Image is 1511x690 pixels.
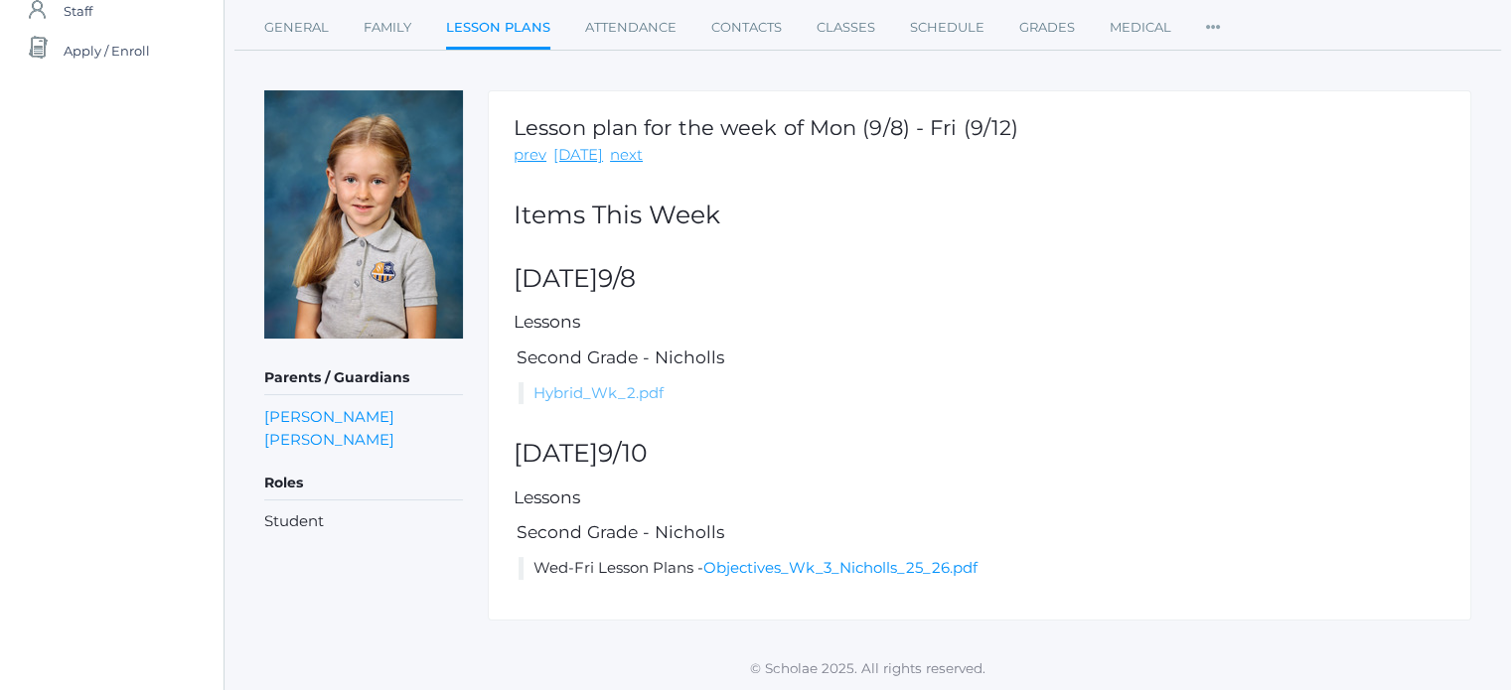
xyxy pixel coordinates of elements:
[533,383,664,402] a: Hybrid_Wk_2.pdf
[514,523,1445,542] h5: Second Grade - Nicholls
[264,405,394,428] a: [PERSON_NAME]
[225,658,1511,678] p: © Scholae 2025. All rights reserved.
[514,265,1445,293] h2: [DATE]
[514,488,1445,507] h5: Lessons
[364,8,411,48] a: Family
[519,557,1445,580] li: Wed-Fri Lesson Plans -
[264,361,463,395] h5: Parents / Guardians
[1110,8,1171,48] a: Medical
[598,438,648,468] span: 9/10
[446,8,550,51] a: Lesson Plans
[514,440,1445,468] h2: [DATE]
[514,313,1445,332] h5: Lessons
[711,8,782,48] a: Contacts
[514,116,1018,139] h1: Lesson plan for the week of Mon (9/8) - Fri (9/12)
[264,467,463,500] h5: Roles
[514,202,1445,229] h2: Items This Week
[598,263,636,293] span: 9/8
[553,144,603,167] a: [DATE]
[703,558,978,577] a: Objectives_Wk_3_Nicholls_25_26.pdf
[817,8,875,48] a: Classes
[514,348,1445,367] h5: Second Grade - Nicholls
[910,8,984,48] a: Schedule
[64,31,150,70] span: Apply / Enroll
[264,8,329,48] a: General
[585,8,677,48] a: Attendance
[264,428,394,451] a: [PERSON_NAME]
[610,144,643,167] a: next
[264,90,463,339] img: Monique Little
[1019,8,1075,48] a: Grades
[264,510,463,533] li: Student
[514,144,546,167] a: prev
